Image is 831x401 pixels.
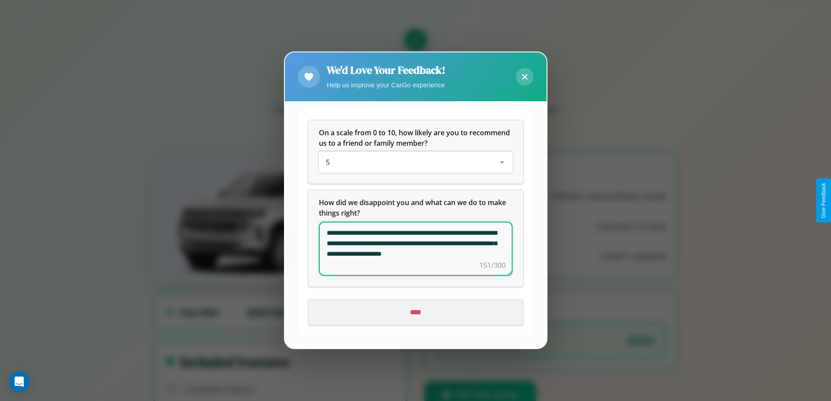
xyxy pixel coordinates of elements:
span: 5 [326,158,330,168]
div: On a scale from 0 to 10, how likely are you to recommend us to a friend or family member? [319,152,513,173]
span: How did we disappoint you and what can we do to make things right? [319,198,508,218]
div: Open Intercom Messenger [9,371,30,392]
h5: On a scale from 0 to 10, how likely are you to recommend us to a friend or family member? [319,128,513,149]
h2: We'd Love Your Feedback! [327,63,445,77]
p: Help us improve your CarGo experience [327,79,445,91]
div: Give Feedback [821,183,827,218]
div: On a scale from 0 to 10, how likely are you to recommend us to a friend or family member? [308,121,523,184]
div: 151/300 [479,260,506,271]
span: On a scale from 0 to 10, how likely are you to recommend us to a friend or family member? [319,128,512,148]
